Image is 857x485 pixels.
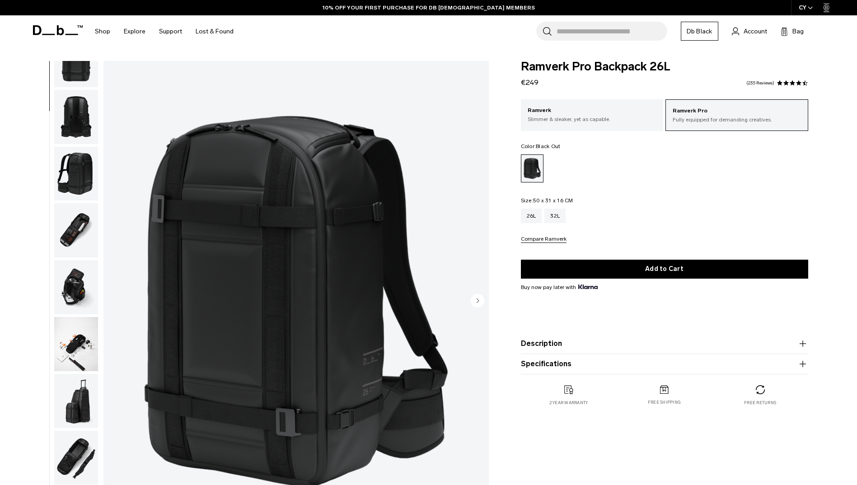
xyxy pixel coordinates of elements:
p: Fully equipped for demanding creatives. [673,116,801,124]
a: Db Black [681,22,718,41]
p: Slimmer & sleaker, yet as capable. [528,115,657,123]
img: Ramverk_pro_bacpack_26L_black_out_2024_3.png [54,203,98,257]
button: Ramverk_pro_bacpack_26L_black_out_2024_9.png [54,89,98,145]
button: Description [521,338,808,349]
button: Ramverk_pro_bacpack_26L_black_out_2024_8.png [54,146,98,201]
nav: Main Navigation [88,15,240,47]
img: Ramverk_pro_bacpack_26L_black_out_2024_5.png [54,374,98,428]
a: Account [732,26,767,37]
img: Ramverk_pro_bacpack_26L_black_out_2024_8.png [54,147,98,201]
a: 26L [521,209,542,223]
a: 32L [544,209,566,223]
span: Ramverk Pro Backpack 26L [521,61,808,73]
span: Black Out [536,143,560,149]
a: Support [159,15,182,47]
a: Shop [95,15,110,47]
p: Free shipping [648,399,681,406]
p: Ramverk Pro [673,107,801,116]
a: 10% OFF YOUR FIRST PURCHASE FOR DB [DEMOGRAPHIC_DATA] MEMBERS [323,4,535,12]
span: Bag [792,27,804,36]
button: Specifications [521,359,808,369]
span: 50 x 31 x 16 CM [533,197,573,204]
button: Ramverk_pro_bacpack_26L_black_out_2024_5.png [54,373,98,429]
span: Buy now pay later with [521,283,598,291]
legend: Size: [521,198,573,203]
img: GIF_Camera_Insert_UHD-ezgif.com-crop.gif [54,317,98,371]
img: {"height" => 20, "alt" => "Klarna"} [578,284,598,289]
a: 235 reviews [746,81,774,85]
img: Ramverk_pro_bacpack_26L_black_out_2024_7.png [54,431,98,485]
button: Compare Ramverk [521,236,567,243]
p: 2 year warranty [549,400,588,406]
button: Add to Cart [521,260,808,279]
button: Ramverk_pro_bacpack_26L_black_out_2024_4.png [54,260,98,315]
button: Bag [781,26,804,37]
a: Ramverk Slimmer & sleaker, yet as capable. [521,99,664,130]
p: Ramverk [528,106,657,115]
span: €249 [521,78,539,87]
legend: Color: [521,144,561,149]
button: Next slide [471,294,484,309]
button: GIF_Camera_Insert_UHD-ezgif.com-crop.gif [54,317,98,372]
a: Explore [124,15,145,47]
a: Lost & Found [196,15,234,47]
p: Free returns [744,400,776,406]
a: Black Out [521,154,543,182]
button: Ramverk_pro_bacpack_26L_black_out_2024_3.png [54,203,98,258]
img: Ramverk_pro_bacpack_26L_black_out_2024_9.png [54,90,98,144]
span: Account [744,27,767,36]
img: Ramverk_pro_bacpack_26L_black_out_2024_4.png [54,260,98,314]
